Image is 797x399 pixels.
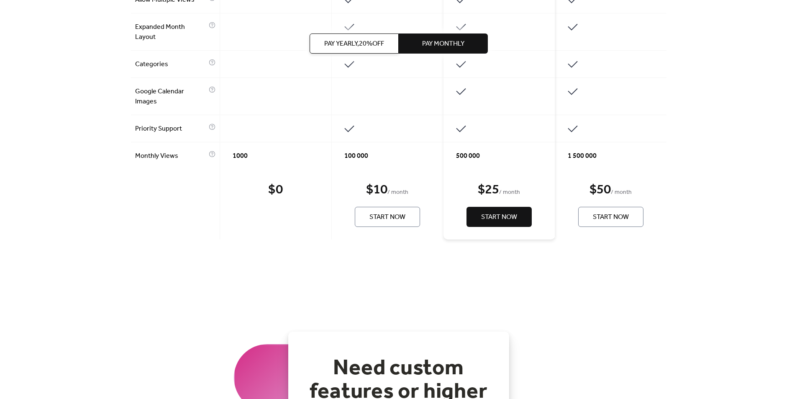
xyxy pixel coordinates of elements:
[568,151,597,161] span: 1 500 000
[233,151,248,161] span: 1000
[135,151,207,161] span: Monthly Views
[268,182,282,198] div: $ 0
[478,182,499,198] div: $ 25
[422,39,464,49] span: Pay Monthly
[611,188,632,198] span: / month
[135,124,207,134] span: Priority Support
[366,182,387,198] div: $ 10
[589,182,611,198] div: $ 50
[399,33,488,54] button: Pay Monthly
[369,212,405,222] span: Start Now
[344,151,368,161] span: 100 000
[355,207,420,227] button: Start Now
[135,59,207,70] span: Categories
[593,212,629,222] span: Start Now
[499,188,520,198] span: / month
[456,151,480,161] span: 500 000
[578,207,643,227] button: Start Now
[481,212,517,222] span: Start Now
[324,39,384,49] span: Pay Yearly, 20% off
[135,22,207,42] span: Expanded Month Layout
[387,188,408,198] span: / month
[135,87,207,107] span: Google Calendar Images
[466,207,532,227] button: Start Now
[310,33,399,54] button: Pay Yearly,20%off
